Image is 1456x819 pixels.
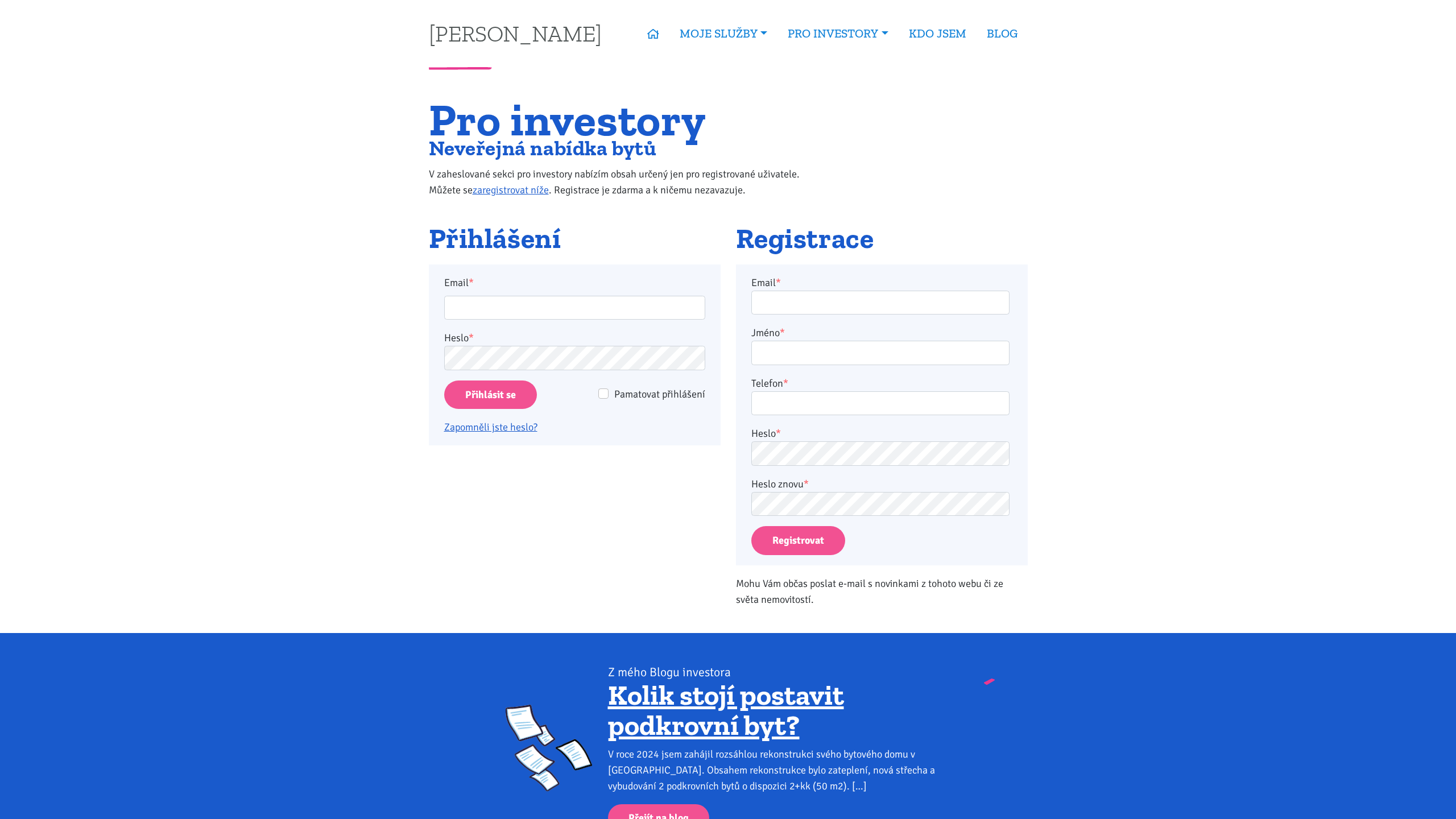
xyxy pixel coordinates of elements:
h1: Pro investory [429,101,823,139]
label: Telefon [751,375,788,391]
a: MOJE SLUŽBY [669,20,777,47]
a: Zapomněli jste heslo? [444,421,537,433]
p: Mohu Vám občas poslat e-mail s novinkami z tohoto webu či ze světa nemovitostí. [736,576,1028,607]
a: PRO INVESTORY [777,20,898,47]
abbr: required [804,478,809,490]
abbr: required [780,326,785,339]
label: Email [436,275,713,291]
abbr: required [776,276,781,289]
h2: Přihlášení [429,224,721,254]
button: Registrovat [751,526,845,555]
span: Pamatovat přihlášení [614,388,705,400]
div: V roce 2024 jsem zahájil rozsáhlou rekonstrukci svého bytového domu v [GEOGRAPHIC_DATA]. Obsahem ... [608,746,951,794]
label: Email [751,275,781,291]
h2: Registrace [736,224,1028,254]
input: Přihlásit se [444,380,537,409]
a: zaregistrovat níže [473,184,549,196]
label: Jméno [751,325,785,341]
abbr: required [776,427,781,440]
a: BLOG [977,20,1028,47]
a: Kolik stojí postavit podkrovní byt? [608,678,844,743]
a: KDO JSEM [899,20,977,47]
label: Heslo [444,330,474,346]
label: Heslo znovu [751,476,809,492]
a: [PERSON_NAME] [429,22,602,44]
div: Z mého Blogu investora [608,664,951,680]
h2: Neveřejná nabídka bytů [429,139,823,158]
label: Heslo [751,425,781,441]
p: V zaheslované sekci pro investory nabízím obsah určený jen pro registrované uživatele. Můžete se ... [429,166,823,198]
abbr: required [783,377,788,390]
